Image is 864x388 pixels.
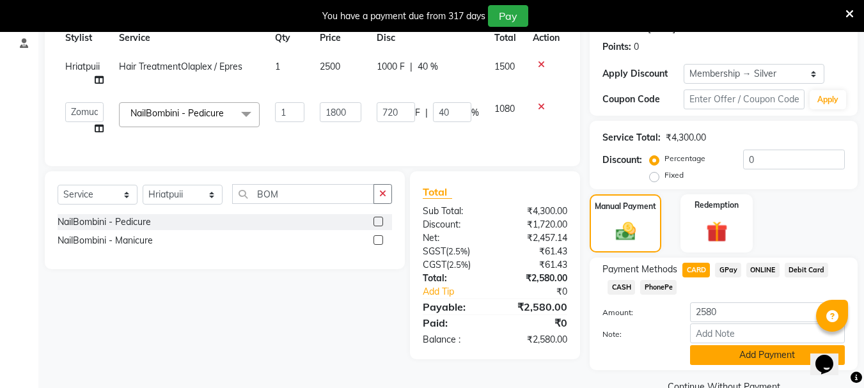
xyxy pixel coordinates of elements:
[413,218,495,231] div: Discount:
[495,299,577,314] div: ₹2,580.00
[690,345,845,365] button: Add Payment
[413,315,495,330] div: Paid:
[413,245,495,258] div: ( )
[448,246,467,256] span: 2.5%
[494,103,515,114] span: 1080
[593,307,680,318] label: Amount:
[130,107,224,119] span: NailBombini - Pedicure
[65,61,100,72] span: Hriatpuii
[602,153,642,167] div: Discount:
[495,218,577,231] div: ₹1,720.00
[595,201,656,212] label: Manual Payment
[715,263,741,277] span: GPay
[602,67,683,81] div: Apply Discount
[695,199,739,211] label: Redemption
[682,263,710,277] span: CARD
[495,231,577,245] div: ₹2,457.14
[495,315,577,330] div: ₹0
[810,337,851,375] iframe: chat widget
[602,40,631,54] div: Points:
[413,272,495,285] div: Total:
[634,40,639,54] div: 0
[602,131,661,144] div: Service Total:
[413,285,508,299] a: Add Tip
[494,61,515,72] span: 1500
[377,60,405,74] span: 1000 F
[495,205,577,218] div: ₹4,300.00
[664,153,705,164] label: Percentage
[312,24,369,52] th: Price
[58,234,153,247] div: NailBombini - Manicure
[413,258,495,272] div: ( )
[746,263,780,277] span: ONLINE
[664,169,684,181] label: Fixed
[410,60,412,74] span: |
[609,220,642,243] img: _cash.svg
[810,90,846,109] button: Apply
[413,205,495,218] div: Sub Total:
[232,184,374,204] input: Search or Scan
[602,93,683,106] div: Coupon Code
[690,323,845,343] input: Add Note
[488,5,528,27] button: Pay
[785,263,829,277] span: Debit Card
[418,60,438,74] span: 40 %
[700,219,734,245] img: _gift.svg
[224,107,230,119] a: x
[509,285,577,299] div: ₹0
[449,260,468,270] span: 2.5%
[495,272,577,285] div: ₹2,580.00
[602,263,677,276] span: Payment Methods
[525,24,567,52] th: Action
[608,280,635,295] span: CASH
[415,106,420,120] span: F
[684,89,805,109] input: Enter Offer / Coupon Code
[275,61,280,72] span: 1
[425,106,428,120] span: |
[58,24,111,52] th: Stylist
[690,302,845,322] input: Amount
[58,215,151,229] div: NailBombini - Pedicure
[487,24,525,52] th: Total
[666,131,706,144] div: ₹4,300.00
[111,24,267,52] th: Service
[369,24,487,52] th: Disc
[423,259,446,270] span: CGST
[495,245,577,258] div: ₹61.43
[495,258,577,272] div: ₹61.43
[267,24,312,52] th: Qty
[413,299,495,314] div: Payable:
[119,61,242,72] span: Hair TreatmentOlaplex / Epres
[320,61,340,72] span: 2500
[413,231,495,245] div: Net:
[322,10,485,23] div: You have a payment due from 317 days
[593,329,680,340] label: Note:
[495,333,577,346] div: ₹2,580.00
[413,333,495,346] div: Balance :
[471,106,479,120] span: %
[640,280,677,295] span: PhonePe
[423,185,452,199] span: Total
[423,245,446,257] span: SGST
